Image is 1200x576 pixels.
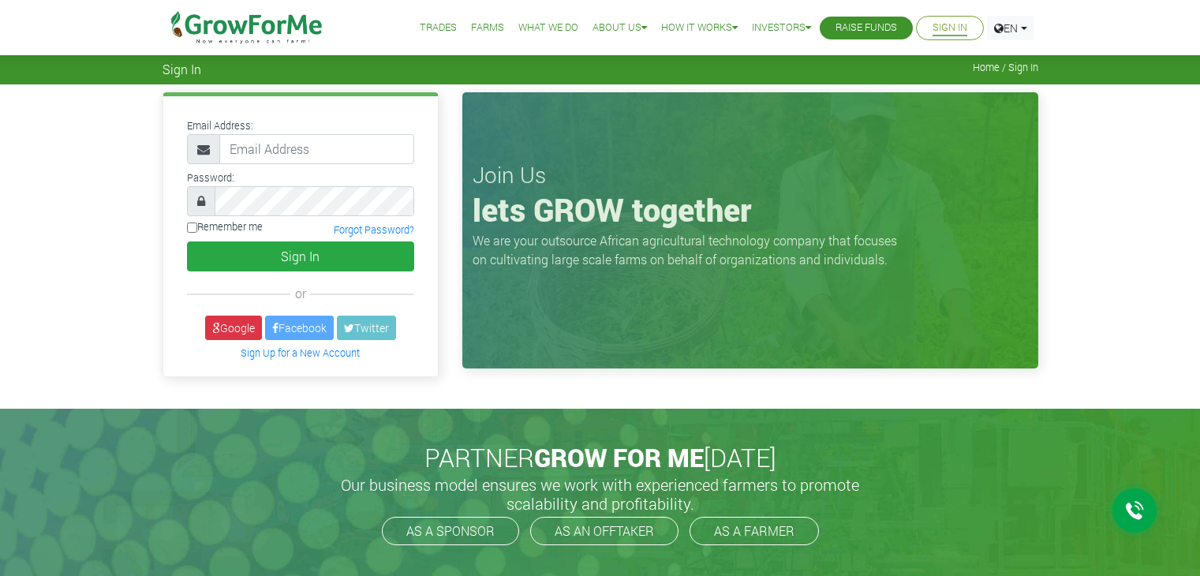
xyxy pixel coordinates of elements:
[473,231,907,269] p: We are your outsource African agricultural technology company that focuses on cultivating large s...
[219,134,414,164] input: Email Address
[187,219,263,234] label: Remember me
[241,346,360,359] a: Sign Up for a New Account
[593,20,647,36] a: About Us
[187,284,414,303] div: or
[473,191,1028,229] h1: lets GROW together
[187,170,234,185] label: Password:
[836,20,897,36] a: Raise Funds
[382,517,519,545] a: AS A SPONSOR
[187,241,414,271] button: Sign In
[163,62,201,77] span: Sign In
[471,20,504,36] a: Farms
[661,20,738,36] a: How it Works
[420,20,457,36] a: Trades
[933,20,967,36] a: Sign In
[334,223,414,236] a: Forgot Password?
[973,62,1038,73] span: Home / Sign In
[187,118,253,133] label: Email Address:
[518,20,578,36] a: What We Do
[534,440,704,474] span: GROW FOR ME
[987,16,1034,40] a: EN
[169,443,1032,473] h2: PARTNER [DATE]
[324,475,877,513] h5: Our business model ensures we work with experienced farmers to promote scalability and profitabil...
[752,20,811,36] a: Investors
[187,223,197,233] input: Remember me
[205,316,262,340] a: Google
[530,517,679,545] a: AS AN OFFTAKER
[473,162,1028,189] h3: Join Us
[690,517,819,545] a: AS A FARMER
